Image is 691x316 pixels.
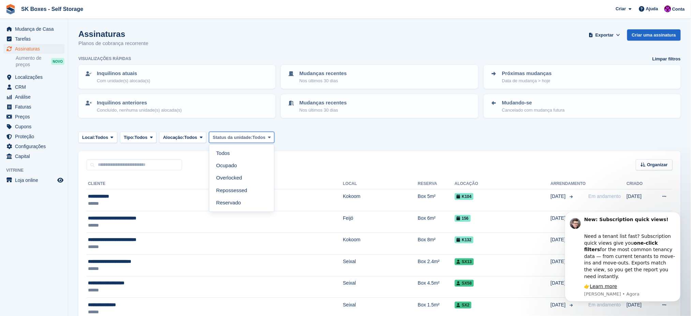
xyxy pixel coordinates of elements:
[455,215,471,222] span: 156
[343,211,418,233] td: Feijó
[30,79,121,85] p: Message from Steven, sent Agora
[418,276,455,298] td: Box 4.5m²
[455,258,474,265] span: SX13
[124,134,135,141] span: Tipo:
[3,82,64,92] a: menu
[627,29,681,41] a: Criar uma assinatura
[588,302,621,307] span: Em andamento
[15,122,56,131] span: Cupons
[15,24,56,34] span: Mudança de Casa
[6,167,68,174] span: Vitrine
[18,3,86,15] a: SK Boxes - Self Storage
[3,72,64,82] a: menu
[502,77,552,84] p: Data de mudança > hoje
[3,112,64,121] a: menu
[78,29,148,39] h1: Assinaturas
[299,99,347,107] p: Mudanças recentes
[30,14,121,68] div: Need a tenant list fast? Subscription quick views give you for the most common tenancy data — fro...
[455,280,474,287] span: SX58
[95,134,108,141] span: Todos
[455,302,472,308] span: SX2
[82,134,95,141] span: Local:
[212,160,271,172] a: Ocupado
[15,34,56,44] span: Tarefas
[3,34,64,44] a: menu
[343,189,418,211] td: Kokoom
[15,92,56,102] span: Análise
[282,66,477,88] a: Mudanças recentes Nos últimos 30 dias
[455,193,474,200] span: K104
[3,122,64,131] a: menu
[97,70,150,77] p: Inquilinos atuais
[15,175,56,185] span: Loja online
[484,66,680,88] a: Próximas mudanças Data de mudança > hoje
[30,71,121,78] div: 👉
[299,107,347,114] p: Nos últimos 30 dias
[652,56,681,62] a: Limpar filtros
[418,178,455,189] th: Reserva
[15,142,56,151] span: Configurações
[343,254,418,276] td: Seixal
[664,5,671,12] img: Mateus Cassange
[56,176,64,184] a: Loja de pré-visualização
[502,70,552,77] p: Próximas mudanças
[3,44,64,54] a: menu
[616,5,626,12] span: Criar
[35,71,63,77] a: Learn more
[15,112,56,121] span: Preços
[647,161,668,168] span: Organizar
[343,178,418,189] th: Local
[135,134,148,141] span: Todos
[15,82,56,92] span: CRM
[209,132,274,143] button: Status da unidade: Todos
[97,77,150,84] p: Com unidade(s) alocada(s)
[551,258,567,265] span: [DATE]
[588,193,621,199] span: Em andamento
[97,99,182,107] p: Inquilinos anteriores
[159,132,206,143] button: Alocação: Todos
[51,58,64,65] div: NOVO
[79,66,275,88] a: Inquilinos atuais Com unidade(s) alocada(s)
[30,4,121,78] div: Message content
[212,172,271,184] a: Overlocked
[646,5,658,12] span: Ajuda
[502,107,565,114] p: Cancelado com mudança futura
[551,178,586,189] th: Arrendamento
[484,95,680,117] a: Mudando-se Cancelado com mudança futura
[627,211,651,233] td: [DATE]
[15,44,56,54] span: Assinaturas
[3,142,64,151] a: menu
[3,92,64,102] a: menu
[212,184,271,197] a: Repossessed
[15,6,26,17] img: Profile image for Steven
[299,77,347,84] p: Nos últimos 30 dias
[555,212,691,306] iframe: Intercom notifications mensagem
[455,178,551,189] th: Alocação
[15,72,56,82] span: Localizações
[79,95,275,117] a: Inquilinos anteriores Concluído, nenhuma unidade(s) alocada(s)
[97,107,182,114] p: Concluído, nenhuma unidade(s) alocada(s)
[3,132,64,141] a: menu
[418,189,455,211] td: Box 5m²
[212,147,271,160] a: Todos
[213,134,252,141] span: Status da unidade:
[3,175,64,185] a: menu
[78,40,148,47] p: Planos de cobrança recorrente
[5,4,16,14] img: stora-icon-8386f47178a22dfd0bd8f6a31ec36ba5ce8667c1dd55bd0f319d3a0aa187defe.svg
[15,132,56,141] span: Proteção
[343,233,418,255] td: Kokoom
[418,233,455,255] td: Box 8m²
[78,56,131,62] h6: Visualizações rápidas
[455,236,474,243] span: K132
[551,279,567,287] span: [DATE]
[16,55,64,68] a: Aumento de preços NOVO
[596,32,614,39] span: Exportar
[551,236,567,243] span: [DATE]
[551,301,567,308] span: [DATE]
[502,99,565,107] p: Mudando-se
[282,95,477,117] a: Mudanças recentes Nos últimos 30 dias
[163,134,184,141] span: Alocação:
[627,189,651,211] td: [DATE]
[87,178,343,189] th: Cliente
[588,29,622,41] button: Exportar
